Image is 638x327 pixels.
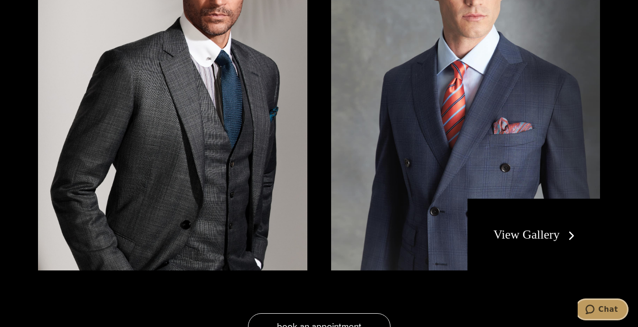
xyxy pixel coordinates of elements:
a: View Gallery [494,228,579,241]
iframe: Opens a widget where you can chat to one of our agents [578,298,628,322]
